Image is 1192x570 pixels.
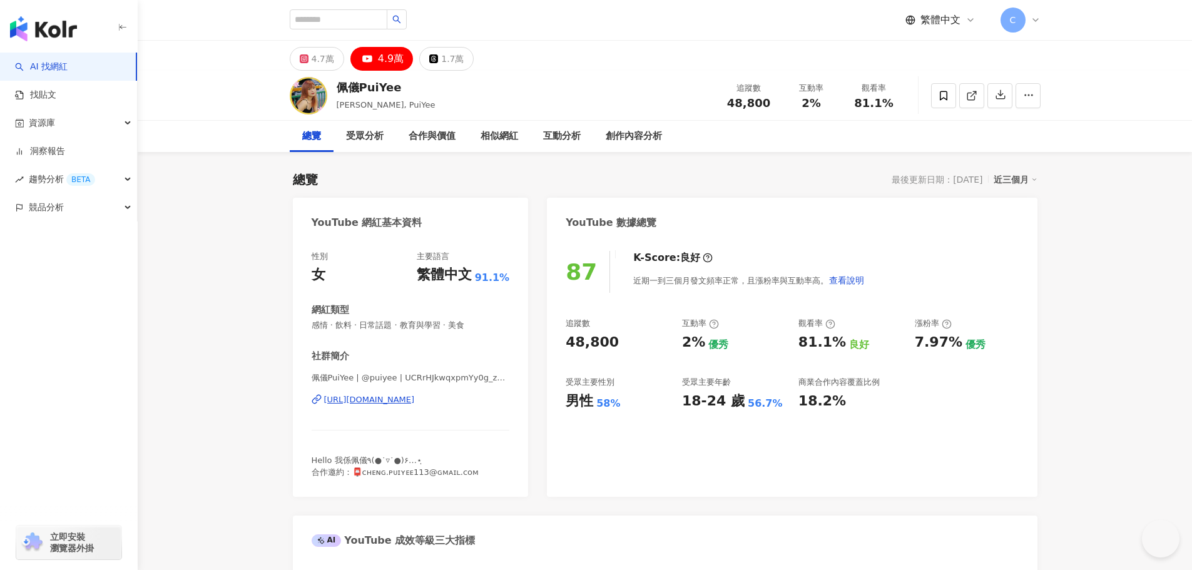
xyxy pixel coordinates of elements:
div: 性別 [312,251,328,262]
div: 7.97% [915,333,962,352]
div: 追蹤數 [725,82,773,94]
div: 4.7萬 [312,50,334,68]
div: 近三個月 [994,171,1037,188]
div: YouTube 成效等級三大指標 [312,534,476,547]
div: 女 [312,265,325,285]
div: 良好 [849,338,869,352]
span: 繁體中文 [920,13,960,27]
div: 優秀 [965,338,986,352]
div: 最後更新日期：[DATE] [892,175,982,185]
div: 2% [682,333,705,352]
div: 近期一到三個月發文頻率正常，且漲粉率與互動率高。 [633,268,865,293]
img: KOL Avatar [290,77,327,115]
iframe: Help Scout Beacon - Open [1142,520,1179,557]
div: 總覽 [293,171,318,188]
div: 58% [596,397,620,410]
div: 互動率 [788,82,835,94]
div: 87 [566,259,597,285]
span: 91.1% [475,271,510,285]
a: 找貼文 [15,89,56,101]
div: 追蹤數 [566,318,590,329]
span: 查看說明 [829,275,864,285]
span: 48,800 [727,96,770,109]
div: 主要語言 [417,251,449,262]
span: 感情 · 飲料 · 日常話題 · 教育與學習 · 美食 [312,320,510,331]
div: 觀看率 [850,82,898,94]
span: 佩儀PuiYee | @puiyee | UCRrHJkwqxpmYy0g_zaD20gA [312,372,510,384]
div: 受眾分析 [346,129,384,144]
div: 社群簡介 [312,350,349,363]
div: 互動率 [682,318,719,329]
div: 創作內容分析 [606,129,662,144]
div: 總覽 [302,129,321,144]
span: 競品分析 [29,193,64,221]
a: searchAI 找網紅 [15,61,68,73]
div: 4.9萬 [378,50,404,68]
div: 佩儀PuiYee [337,79,436,95]
div: AI [312,534,342,547]
div: YouTube 數據總覽 [566,216,656,230]
span: 立即安裝 瀏覽器外掛 [50,531,94,554]
span: 趨勢分析 [29,165,95,193]
div: 繁體中文 [417,265,472,285]
a: 洞察報告 [15,145,65,158]
button: 查看說明 [828,268,865,293]
div: 受眾主要年齡 [682,377,731,388]
div: 合作與價值 [409,129,456,144]
span: 81.1% [854,97,893,109]
div: 良好 [680,251,700,265]
span: [PERSON_NAME], PuiYee [337,100,436,109]
div: 48,800 [566,333,619,352]
div: 受眾主要性別 [566,377,614,388]
div: 漲粉率 [915,318,952,329]
div: 1.7萬 [441,50,464,68]
span: Hello 我係佩儀٩(●˙▿˙●)۶…⋆ฺ 合作邀約：📮ᴄʜᴇɴɢ.ᴘᴜɪʏᴇᴇ113@ɢᴍᴀɪʟ.ᴄᴏᴍ [312,455,479,476]
button: 1.7萬 [419,47,474,71]
div: 18-24 歲 [682,392,745,411]
div: BETA [66,173,95,186]
div: K-Score : [633,251,713,265]
button: 4.9萬 [350,47,413,71]
div: 互動分析 [543,129,581,144]
div: 相似網紅 [481,129,518,144]
div: 商業合作內容覆蓋比例 [798,377,880,388]
div: YouTube 網紅基本資料 [312,216,422,230]
span: 2% [802,97,821,109]
div: 網紅類型 [312,303,349,317]
div: 男性 [566,392,593,411]
div: 18.2% [798,392,846,411]
span: C [1010,13,1016,27]
div: 觀看率 [798,318,835,329]
a: [URL][DOMAIN_NAME] [312,394,510,405]
img: chrome extension [20,532,44,552]
div: 優秀 [708,338,728,352]
button: 4.7萬 [290,47,344,71]
span: search [392,15,401,24]
span: rise [15,175,24,184]
span: 資源庫 [29,109,55,137]
div: 56.7% [748,397,783,410]
div: 81.1% [798,333,846,352]
a: chrome extension立即安裝 瀏覽器外掛 [16,526,121,559]
div: [URL][DOMAIN_NAME] [324,394,415,405]
img: logo [10,16,77,41]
